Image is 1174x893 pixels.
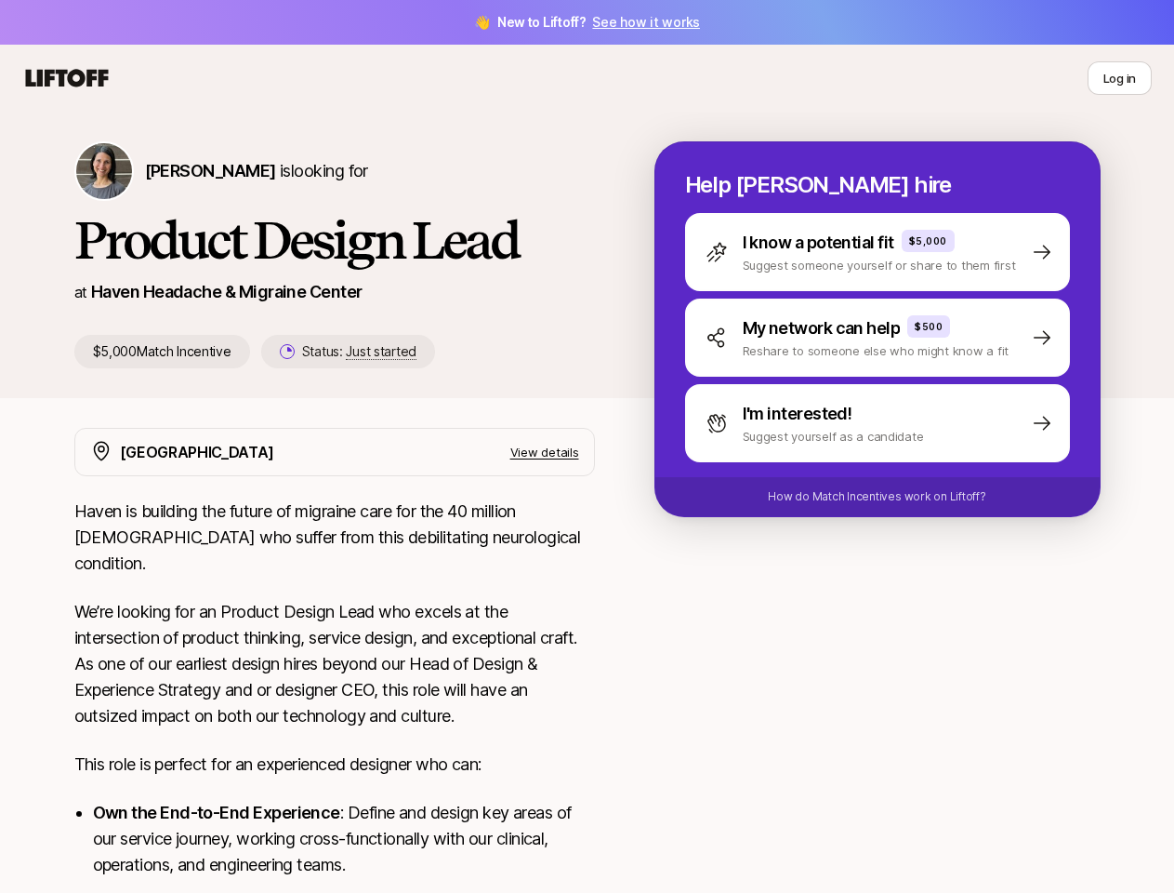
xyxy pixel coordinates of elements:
p: Status: [302,340,416,363]
a: Haven Headache & Migraine Center [91,282,363,301]
p: Suggest someone yourself or share to them first [743,256,1016,274]
p: Help [PERSON_NAME] hire [685,172,1070,198]
p: [GEOGRAPHIC_DATA] [120,440,275,464]
a: See how it works [592,14,700,30]
p: View details [510,443,579,461]
p: Suggest yourself as a candidate [743,427,924,446]
h1: Product Design Lead [74,212,595,268]
p: Haven is building the future of migraine care for the 40 million [DEMOGRAPHIC_DATA] who suffer fr... [74,499,595,577]
p: at [74,280,87,304]
span: [PERSON_NAME] [145,161,276,180]
strong: Own the End-to-End Experience [93,803,340,822]
span: 👋 New to Liftoff? [474,11,700,33]
p: This role is perfect for an experienced designer who can: [74,752,595,778]
p: $5,000 Match Incentive [74,335,250,368]
p: How do Match Incentives work on Liftoff? [768,488,985,505]
p: Reshare to someone else who might know a fit [743,341,1009,360]
p: is looking for [145,158,368,184]
li: : Define and design key areas of our service journey, working cross-functionally with our clinica... [93,800,595,878]
p: We’re looking for an Product Design Lead who excels at the intersection of product thinking, serv... [74,599,595,729]
p: I know a potential fit [743,230,894,256]
p: $5,000 [909,233,947,248]
p: I'm interested! [743,401,852,427]
img: Sonia Koesterer [76,143,132,199]
button: Log in [1088,61,1152,95]
p: $500 [915,319,943,334]
span: Just started [346,343,416,360]
p: My network can help [743,315,901,341]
